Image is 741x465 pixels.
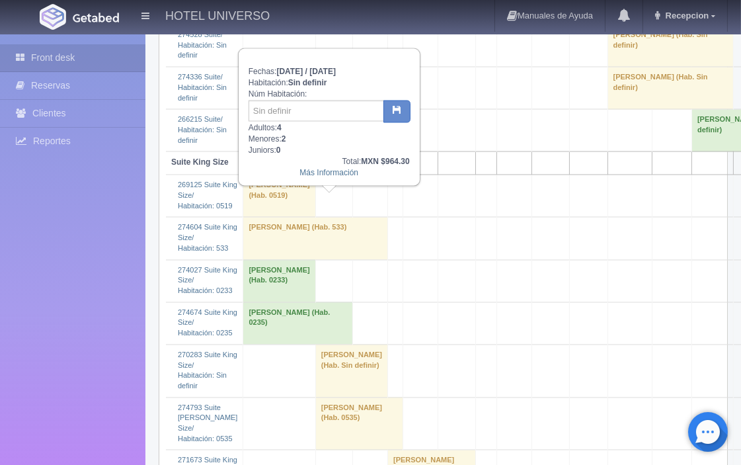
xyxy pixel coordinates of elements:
div: Total: [249,157,410,168]
a: 269125 Suite King Size/Habitación: 0519 [178,181,237,210]
a: 274336 Suite/Habitación: Sin definir [178,73,227,102]
a: 270283 Suite King Size/Habitación: Sin definir [178,351,237,390]
b: [DATE] / [DATE] [276,67,336,77]
b: Suite King Size [171,158,229,167]
b: 2 [282,135,286,144]
td: [PERSON_NAME] (Hab. 0235) [243,302,353,345]
a: 274528 Suite/Habitación: Sin definir [178,31,227,60]
a: 266215 Suite/Habitación: Sin definir [178,116,227,144]
td: [PERSON_NAME] (Hab. Sin definir) [607,67,733,110]
td: [PERSON_NAME] (Hab. 0519) [243,175,315,218]
td: [PERSON_NAME] (Hab. 533) [243,218,388,260]
b: Sin definir [288,79,327,88]
td: [PERSON_NAME] (Hab. 0233) [243,260,315,302]
h4: HOTEL UNIVERSO [165,7,270,23]
a: 274793 Suite [PERSON_NAME] Size/Habitación: 0535 [178,404,237,443]
td: [PERSON_NAME] (Hab. Sin definir) [315,345,387,398]
span: Recepcion [662,11,709,21]
b: 0 [276,146,281,155]
a: Más Información [299,169,358,178]
b: 4 [277,124,282,133]
a: 274604 Suite King Size/Habitación: 533 [178,224,237,252]
a: 274027 Suite King Size/Habitación: 0233 [178,267,237,295]
td: [PERSON_NAME] (Hab. 0535) [315,398,403,450]
b: MXN $964.30 [361,157,409,167]
img: Getabed [40,4,66,30]
a: 274674 Suite King Size/Habitación: 0235 [178,309,237,337]
div: Fechas: Habitación: Núm Habitación: Adultos: Menores: Juniors: [239,50,419,186]
img: Getabed [73,13,119,22]
td: [PERSON_NAME] (Hab. Sin definir) [607,25,733,67]
input: Sin definir [249,101,384,122]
